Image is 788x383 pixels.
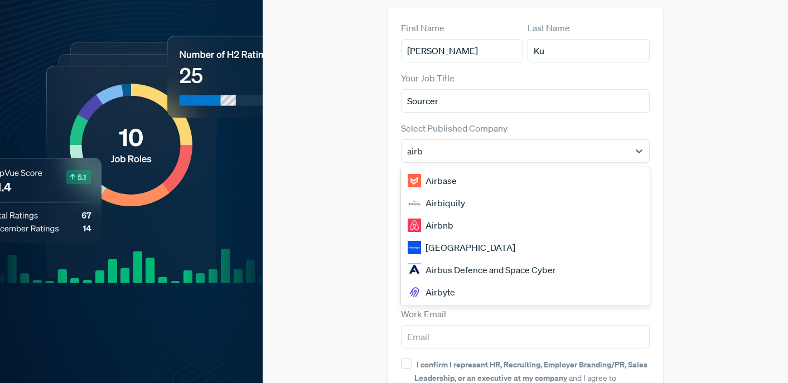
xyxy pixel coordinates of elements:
div: Airbus Defence and Space Cyber [401,259,650,281]
div: Airbnb [401,214,650,236]
input: Last Name [528,39,650,62]
div: Airbase [401,169,650,192]
label: First Name [401,21,444,35]
img: Airbnb [408,219,421,232]
div: [GEOGRAPHIC_DATA] [401,236,650,259]
label: Last Name [528,21,570,35]
div: Airbiquity [401,192,650,214]
img: Airbase [408,174,421,187]
label: Your Job Title [401,71,455,85]
input: First Name [401,39,523,62]
input: Title [401,89,650,113]
label: Select Published Company [401,122,507,135]
img: Airbridge [408,241,421,254]
img: Airbus Defence and Space Cyber [408,263,421,277]
input: Email [401,325,650,348]
strong: I confirm I represent HR, Recruiting, Employer Branding/PR, Sales Leadership, or an executive at ... [414,359,647,383]
img: Airbyte [408,285,421,299]
label: Work Email [401,307,446,321]
div: Airbyte [401,281,650,303]
img: Airbiquity [408,196,421,210]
